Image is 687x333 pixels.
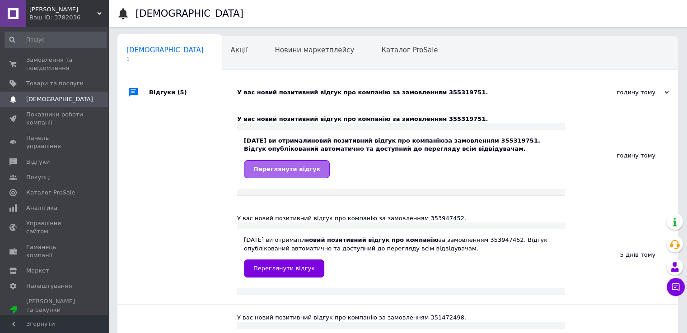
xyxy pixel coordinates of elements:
[178,89,187,96] span: (5)
[26,219,84,236] span: Управління сайтом
[26,282,72,290] span: Налаштування
[26,189,75,197] span: Каталог ProSale
[5,32,107,48] input: Пошук
[253,166,320,172] span: Переглянути відгук
[237,314,565,322] div: У вас новий позитивний відгук про компанію за замовленням 351472498.
[579,88,669,97] div: годину тому
[667,278,685,296] button: Чат з покупцем
[26,173,51,181] span: Покупці
[253,265,315,272] span: Переглянути відгук
[237,115,565,123] div: У вас новий позитивний відгук про компанію за замовленням 355319751.
[237,88,579,97] div: У вас новий позитивний відгук про компанію за замовленням 355319751.
[126,56,204,63] span: 1
[381,46,438,54] span: Каталог ProSale
[26,79,84,88] span: Товари та послуги
[26,297,84,322] span: [PERSON_NAME] та рахунки
[311,137,445,144] b: новий позитивний відгук про компанію
[275,46,354,54] span: Новини маркетплейсу
[26,134,84,150] span: Панель управління
[26,204,57,212] span: Аналітика
[26,111,84,127] span: Показники роботи компанії
[126,46,204,54] span: [DEMOGRAPHIC_DATA]
[244,259,324,277] a: Переглянути відгук
[26,95,93,103] span: [DEMOGRAPHIC_DATA]
[26,243,84,259] span: Гаманець компанії
[305,236,439,243] b: новий позитивний відгук про компанію
[26,314,84,322] div: Prom мікс 1 000
[26,267,49,275] span: Маркет
[149,79,237,106] div: Відгуки
[26,158,50,166] span: Відгуки
[26,56,84,72] span: Замовлення та повідомлення
[565,205,678,304] div: 5 днів тому
[136,8,243,19] h1: [DEMOGRAPHIC_DATA]
[244,137,558,178] div: [DATE] ви отримали за замовленням 355319751. Відгук опублікований автоматично та доступний до пер...
[29,14,108,22] div: Ваш ID: 3782036
[244,160,330,178] a: Переглянути відгук
[29,5,97,14] span: MARCO DECOR
[244,236,558,277] div: [DATE] ви отримали за замовленням 353947452. Відгук опублікований автоматично та доступний до пер...
[237,214,565,222] div: У вас новий позитивний відгук про компанію за замовленням 353947452.
[565,106,678,205] div: годину тому
[231,46,248,54] span: Акції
